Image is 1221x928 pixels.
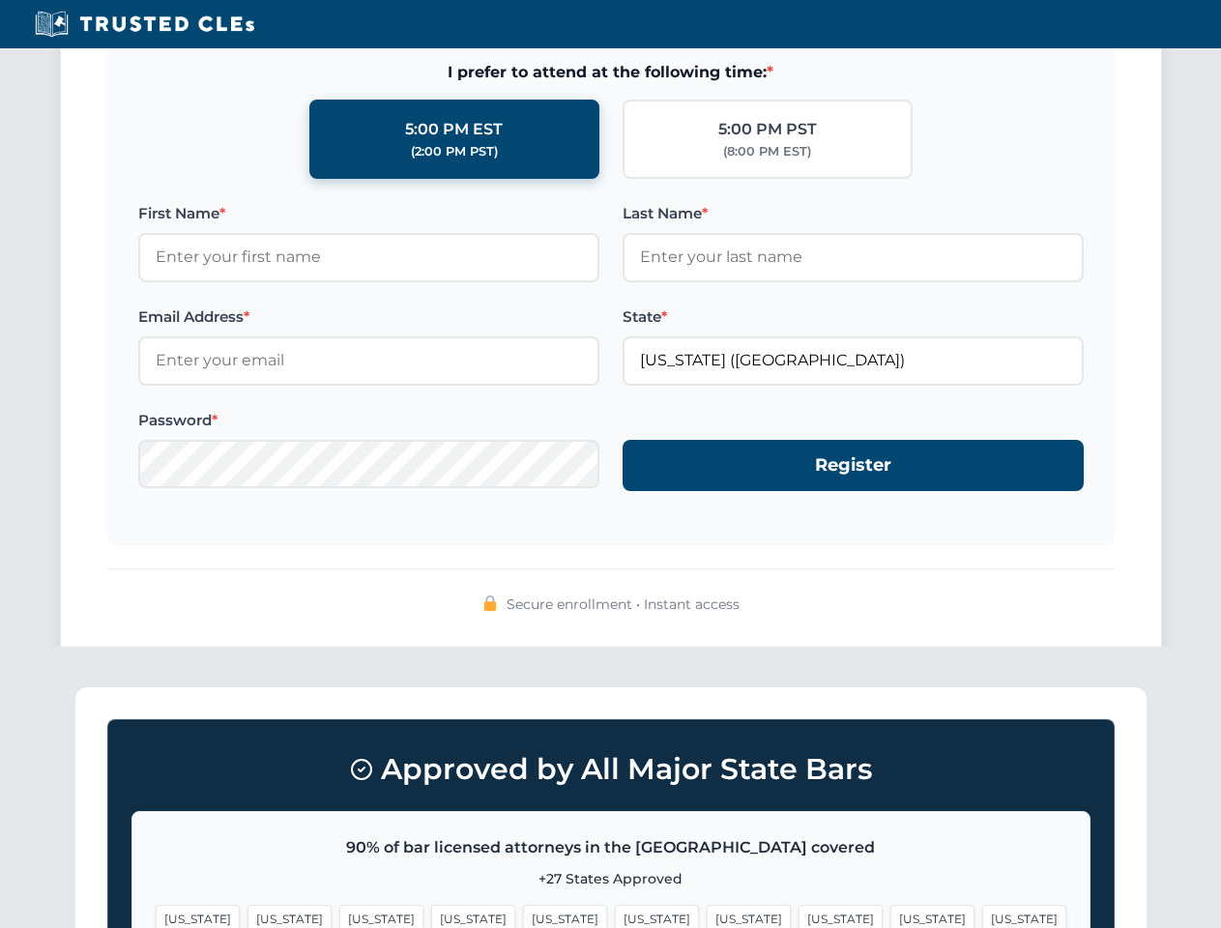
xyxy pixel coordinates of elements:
[138,336,599,385] input: Enter your email
[29,10,260,39] img: Trusted CLEs
[138,233,599,281] input: Enter your first name
[623,440,1084,491] button: Register
[156,835,1066,860] p: 90% of bar licensed attorneys in the [GEOGRAPHIC_DATA] covered
[623,233,1084,281] input: Enter your last name
[718,117,817,142] div: 5:00 PM PST
[131,743,1090,796] h3: Approved by All Major State Bars
[411,142,498,161] div: (2:00 PM PST)
[482,595,498,611] img: 🔒
[138,60,1084,85] span: I prefer to attend at the following time:
[623,202,1084,225] label: Last Name
[623,305,1084,329] label: State
[138,305,599,329] label: Email Address
[507,594,740,615] span: Secure enrollment • Instant access
[156,868,1066,889] p: +27 States Approved
[138,202,599,225] label: First Name
[623,336,1084,385] input: Florida (FL)
[405,117,503,142] div: 5:00 PM EST
[723,142,811,161] div: (8:00 PM EST)
[138,409,599,432] label: Password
